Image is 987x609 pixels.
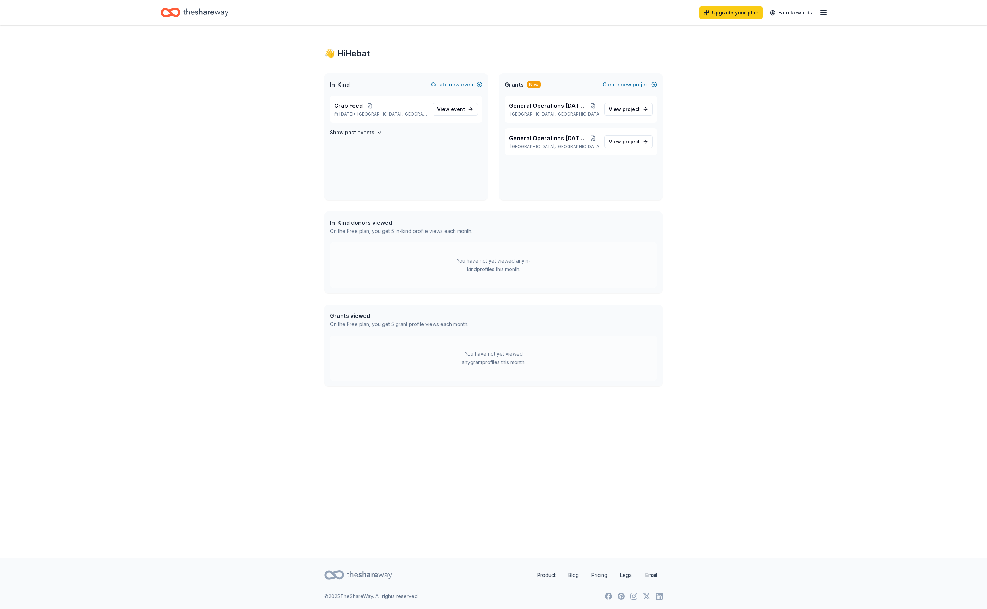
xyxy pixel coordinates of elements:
[509,144,599,149] p: [GEOGRAPHIC_DATA], [GEOGRAPHIC_DATA]
[532,568,663,582] nav: quick links
[449,257,538,273] div: You have not yet viewed any in-kind profiles this month.
[433,103,478,116] a: View event
[449,80,460,89] span: new
[623,139,640,144] span: project
[334,111,427,117] p: [DATE] •
[640,568,663,582] a: Email
[586,568,613,582] a: Pricing
[509,111,599,117] p: [GEOGRAPHIC_DATA], [GEOGRAPHIC_DATA]
[330,312,468,320] div: Grants viewed
[621,80,631,89] span: new
[699,6,763,19] a: Upgrade your plan
[161,4,228,21] a: Home
[357,111,427,117] span: [GEOGRAPHIC_DATA], [GEOGRAPHIC_DATA]
[609,105,640,113] span: View
[330,320,468,328] div: On the Free plan, you get 5 grant profile views each month.
[324,48,663,59] div: 👋 Hi Hebat
[449,350,538,367] div: You have not yet viewed any grant profiles this month.
[609,137,640,146] span: View
[330,128,382,137] button: Show past events
[532,568,561,582] a: Product
[766,6,816,19] a: Earn Rewards
[451,106,465,112] span: event
[623,106,640,112] span: project
[604,103,653,116] a: View project
[324,592,419,601] p: © 2025 TheShareWay. All rights reserved.
[505,80,524,89] span: Grants
[431,80,482,89] button: Createnewevent
[563,568,584,582] a: Blog
[527,81,541,88] div: New
[614,568,638,582] a: Legal
[330,128,374,137] h4: Show past events
[330,227,472,235] div: On the Free plan, you get 5 in-kind profile views each month.
[509,101,587,110] span: General Operations [DATE]-[DATE]
[509,134,587,142] span: General Operations [DATE]-[DATE]
[603,80,657,89] button: Createnewproject
[330,219,472,227] div: In-Kind donors viewed
[334,101,363,110] span: Crab Feed
[604,135,653,148] a: View project
[437,105,465,113] span: View
[330,80,350,89] span: In-Kind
